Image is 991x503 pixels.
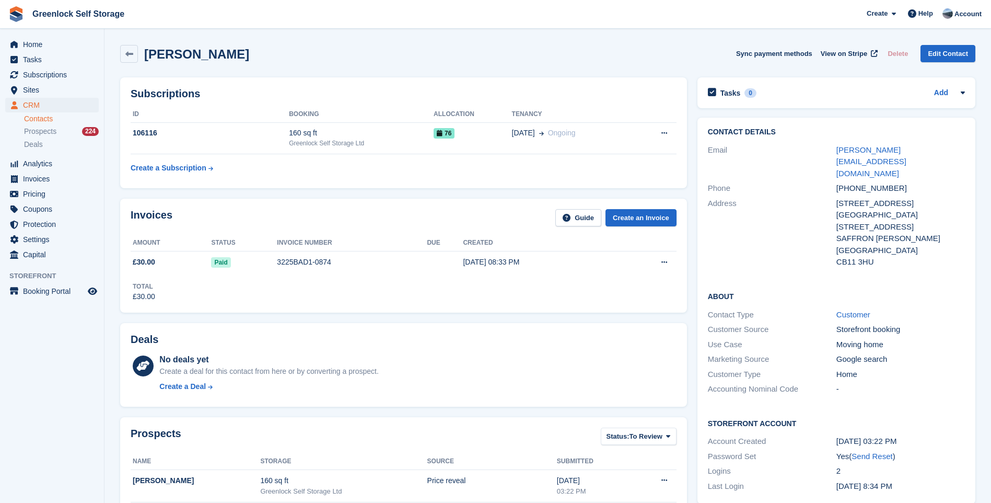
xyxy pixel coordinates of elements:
[23,232,86,247] span: Settings
[629,431,662,442] span: To Review
[5,284,99,299] a: menu
[849,452,895,461] span: ( )
[601,428,677,445] button: Status: To Review
[557,486,632,497] div: 03:22 PM
[836,233,965,245] div: SAFFRON [PERSON_NAME]
[5,217,99,232] a: menu
[708,436,836,448] div: Account Created
[131,128,289,139] div: 106116
[131,158,213,178] a: Create a Subscription
[836,339,965,351] div: Moving home
[836,465,965,477] div: 2
[260,453,427,470] th: Storage
[708,465,836,477] div: Logins
[867,8,888,19] span: Create
[548,129,576,137] span: Ongoing
[28,5,129,22] a: Greenlock Self Storage
[24,140,43,150] span: Deals
[708,324,836,336] div: Customer Source
[23,52,86,67] span: Tasks
[23,67,86,82] span: Subscriptions
[836,451,965,463] div: Yes
[23,98,86,112] span: CRM
[836,383,965,395] div: -
[836,182,965,195] div: [PHONE_NUMBER]
[5,187,99,201] a: menu
[289,139,434,148] div: Greenlock Self Storage Ltd
[5,52,99,67] a: menu
[836,310,870,319] a: Customer
[5,172,99,186] a: menu
[708,309,836,321] div: Contact Type
[708,339,836,351] div: Use Case
[131,235,211,251] th: Amount
[24,139,99,150] a: Deals
[277,235,427,251] th: Invoice number
[289,128,434,139] div: 160 sq ft
[24,114,99,124] a: Contacts
[427,475,557,486] div: Price reveal
[23,83,86,97] span: Sites
[24,126,99,137] a: Prospects 224
[836,353,965,365] div: Google search
[942,8,953,19] img: Jamie Hamilton
[131,334,158,346] h2: Deals
[8,6,24,22] img: stora-icon-8386f47178a22dfd0bd8f6a31ec36ba5ce8667c1dd55bd0f319d3a0aa187defe.svg
[607,431,629,442] span: Status:
[836,245,965,257] div: [GEOGRAPHIC_DATA]
[954,9,982,19] span: Account
[133,257,155,268] span: £30.00
[836,369,965,381] div: Home
[5,247,99,262] a: menu
[883,45,912,62] button: Delete
[82,127,99,136] div: 224
[131,106,289,123] th: ID
[708,481,836,493] div: Last Login
[289,106,434,123] th: Booking
[836,436,965,448] div: [DATE] 03:22 PM
[918,8,933,19] span: Help
[144,47,249,61] h2: [PERSON_NAME]
[5,37,99,52] a: menu
[133,291,155,302] div: £30.00
[159,381,206,392] div: Create a Deal
[24,127,56,136] span: Prospects
[23,284,86,299] span: Booking Portal
[86,285,99,298] a: Preview store
[708,144,836,180] div: Email
[557,475,632,486] div: [DATE]
[5,67,99,82] a: menu
[23,172,86,186] span: Invoices
[131,209,172,226] h2: Invoices
[5,98,99,112] a: menu
[708,182,836,195] div: Phone
[131,163,206,174] div: Create a Subscription
[5,156,99,171] a: menu
[836,256,965,268] div: CB11 3HU
[159,381,378,392] a: Create a Deal
[934,87,948,99] a: Add
[211,235,277,251] th: Status
[852,452,892,461] a: Send Reset
[557,453,632,470] th: Submitted
[23,217,86,232] span: Protection
[817,45,880,62] a: View on Stripe
[555,209,601,226] a: Guide
[131,88,677,100] h2: Subscriptions
[744,88,756,98] div: 0
[836,324,965,336] div: Storefront booking
[708,291,965,301] h2: About
[277,257,427,268] div: 3225BAD1-0874
[5,83,99,97] a: menu
[133,475,260,486] div: [PERSON_NAME]
[920,45,975,62] a: Edit Contact
[463,235,616,251] th: Created
[463,257,616,268] div: [DATE] 08:33 PM
[708,353,836,365] div: Marketing Source
[427,453,557,470] th: Source
[159,353,378,366] div: No deals yet
[5,202,99,216] a: menu
[605,209,677,226] a: Create an Invoice
[836,145,906,178] a: [PERSON_NAME][EMAIL_ADDRESS][DOMAIN_NAME]
[708,451,836,463] div: Password Set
